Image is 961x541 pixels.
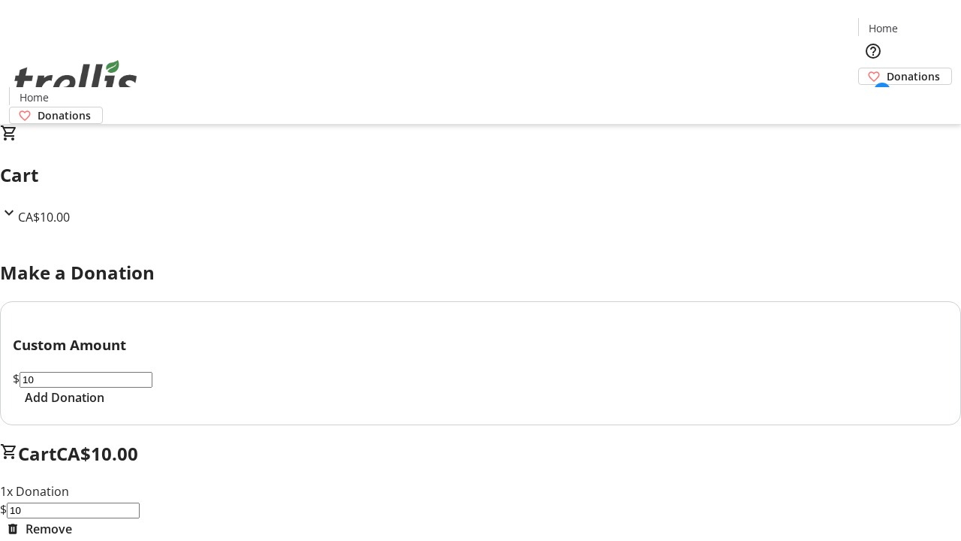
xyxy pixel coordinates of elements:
span: Home [20,89,49,105]
input: Donation Amount [20,372,152,388]
span: CA$10.00 [56,441,138,466]
button: Help [858,36,888,66]
a: Home [10,89,58,105]
span: Donations [38,107,91,123]
input: Donation Amount [7,503,140,518]
a: Donations [9,107,103,124]
span: Remove [26,520,72,538]
span: Home [869,20,898,36]
span: Donations [887,68,940,84]
a: Home [859,20,907,36]
button: Cart [858,85,888,115]
img: Orient E2E Organization Za7lVJvr3L's Logo [9,44,143,119]
span: CA$10.00 [18,209,70,225]
h3: Custom Amount [13,334,948,355]
span: $ [13,370,20,387]
button: Add Donation [13,388,116,407]
a: Donations [858,68,952,85]
span: Add Donation [25,388,104,407]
